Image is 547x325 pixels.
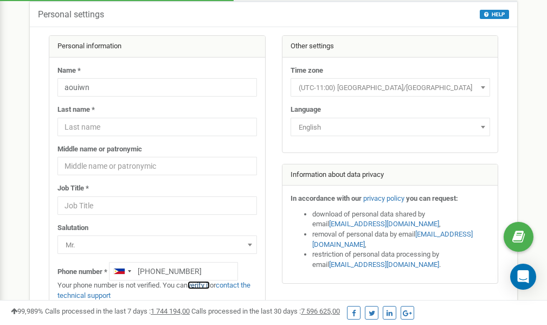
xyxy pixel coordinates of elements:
a: [EMAIL_ADDRESS][DOMAIN_NAME] [329,220,439,228]
span: (UTC-11:00) Pacific/Midway [294,80,486,95]
p: Your phone number is not verified. You can or [57,281,257,301]
input: +1-800-555-55-55 [109,262,238,281]
div: Other settings [282,36,498,58]
input: Middle name or patronymic [57,157,257,175]
label: Salutation [57,223,88,233]
label: Phone number * [57,267,107,277]
label: Job Title * [57,183,89,194]
div: Information about data privacy [282,164,498,186]
li: removal of personal data by email , [312,230,490,250]
label: Name * [57,66,81,76]
div: Open Intercom Messenger [510,264,536,290]
u: 1 744 194,00 [151,307,190,315]
a: [EMAIL_ADDRESS][DOMAIN_NAME] [312,230,473,248]
span: Mr. [57,235,257,254]
span: Calls processed in the last 30 days : [191,307,340,315]
u: 7 596 625,00 [301,307,340,315]
label: Time zone [291,66,323,76]
label: Language [291,105,321,115]
span: Calls processed in the last 7 days : [45,307,190,315]
input: Job Title [57,196,257,215]
strong: you can request: [406,194,458,202]
a: privacy policy [363,194,404,202]
a: [EMAIL_ADDRESS][DOMAIN_NAME] [329,260,439,269]
span: English [291,118,490,136]
label: Last name * [57,105,95,115]
a: verify it [188,281,210,289]
input: Name [57,78,257,97]
h5: Personal settings [38,10,104,20]
input: Last name [57,118,257,136]
a: contact the technical support [57,281,250,299]
strong: In accordance with our [291,194,362,202]
span: Mr. [61,238,253,253]
li: restriction of personal data processing by email . [312,250,490,270]
li: download of personal data shared by email , [312,209,490,230]
button: HELP [480,10,509,19]
div: Telephone country code [110,263,134,280]
span: (UTC-11:00) Pacific/Midway [291,78,490,97]
span: 99,989% [11,307,43,315]
div: Personal information [49,36,265,58]
label: Middle name or patronymic [57,144,142,155]
span: English [294,120,486,135]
